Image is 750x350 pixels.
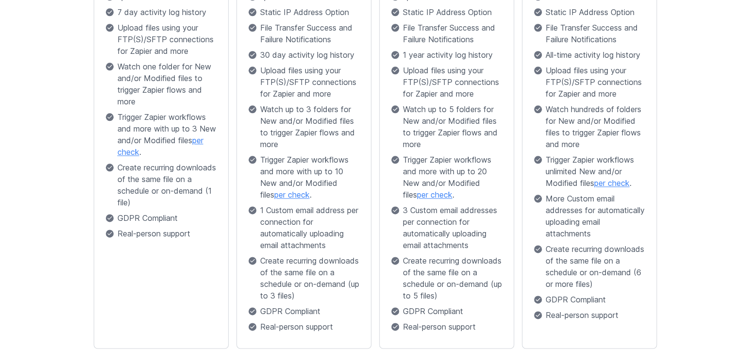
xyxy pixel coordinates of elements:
p: Real-person support [106,228,217,239]
p: GDPR Compliant [106,212,217,224]
p: Create recurring downloads of the same file on a schedule or on-demand (1 file) [106,162,217,208]
p: File Transfer Success and Failure Notifications [249,22,359,45]
p: 1 Custom email address per connection for automatically uploading email attachments [249,204,359,251]
a: per check [117,135,203,157]
p: Watch one folder for New and/or Modified files to trigger Zapier flows and more [106,61,217,107]
a: per check [274,190,310,200]
p: Real-person support [249,321,359,333]
p: Real-person support [391,321,502,333]
p: 7 day activity log history [106,6,217,18]
p: Real-person support [534,309,645,321]
span: Trigger Zapier workflows and more with up to 3 New and/or Modified files . [117,111,217,158]
p: File Transfer Success and Failure Notifications [391,22,502,45]
p: Static IP Address Option [391,6,502,18]
p: Upload files using your FTP(S)/SFTP connections for Zapier and more [534,65,645,100]
span: Trigger Zapier workflows and more with up to 10 New and/or Modified files . [260,154,359,200]
p: 1 year activity log history [391,49,502,61]
a: per check [594,178,630,188]
p: Create recurring downloads of the same file on a schedule or on-demand (up to 5 files) [391,255,502,301]
p: Upload files using your FTP(S)/SFTP connections for Zapier and more [391,65,502,100]
p: Static IP Address Option [249,6,359,18]
p: Static IP Address Option [534,6,645,18]
p: Create recurring downloads of the same file on a schedule or on-demand (6 or more files) [534,243,645,290]
p: Upload files using your FTP(S)/SFTP connections for Zapier and more [249,65,359,100]
p: More Custom email addresses for automatically uploading email attachments [534,193,645,239]
p: GDPR Compliant [534,294,645,305]
span: Trigger Zapier workflows and more with up to 20 New and/or Modified files . [403,154,502,200]
a: per check [417,190,452,200]
p: File Transfer Success and Failure Notifications [534,22,645,45]
p: GDPR Compliant [249,305,359,317]
span: Trigger Zapier workflows unlimited New and/or Modified files . [546,154,645,189]
p: Upload files using your FTP(S)/SFTP connections for Zapier and more [106,22,217,57]
p: Watch hundreds of folders for New and/or Modified files to trigger Zapier flows and more [534,103,645,150]
p: Watch up to 3 folders for New and/or Modified files to trigger Zapier flows and more [249,103,359,150]
p: GDPR Compliant [391,305,502,317]
p: Watch up to 5 folders for New and/or Modified files to trigger Zapier flows and more [391,103,502,150]
iframe: Drift Widget Chat Controller [701,301,738,338]
p: All-time activity log history [534,49,645,61]
p: Create recurring downloads of the same file on a schedule or on-demand (up to 3 files) [249,255,359,301]
p: 3 Custom email addresses per connection for automatically uploading email attachments [391,204,502,251]
p: 30 day activity log history [249,49,359,61]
